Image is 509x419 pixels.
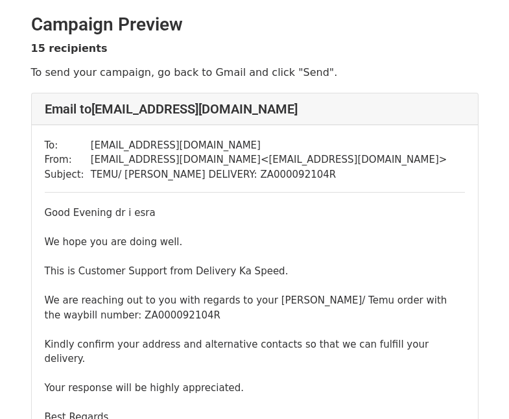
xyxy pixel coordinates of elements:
td: Subject: [45,167,91,182]
h2: Campaign Preview [31,14,479,36]
h4: Email to [EMAIL_ADDRESS][DOMAIN_NAME] [45,101,465,117]
td: [EMAIL_ADDRESS][DOMAIN_NAME] [91,138,447,153]
td: TEMU/ [PERSON_NAME] DELIVERY: ZA000092104R [91,167,447,182]
strong: 15 recipients [31,42,108,54]
td: To: [45,138,91,153]
td: From: [45,152,91,167]
td: [EMAIL_ADDRESS][DOMAIN_NAME] < [EMAIL_ADDRESS][DOMAIN_NAME] > [91,152,447,167]
p: To send your campaign, go back to Gmail and click "Send". [31,66,479,79]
